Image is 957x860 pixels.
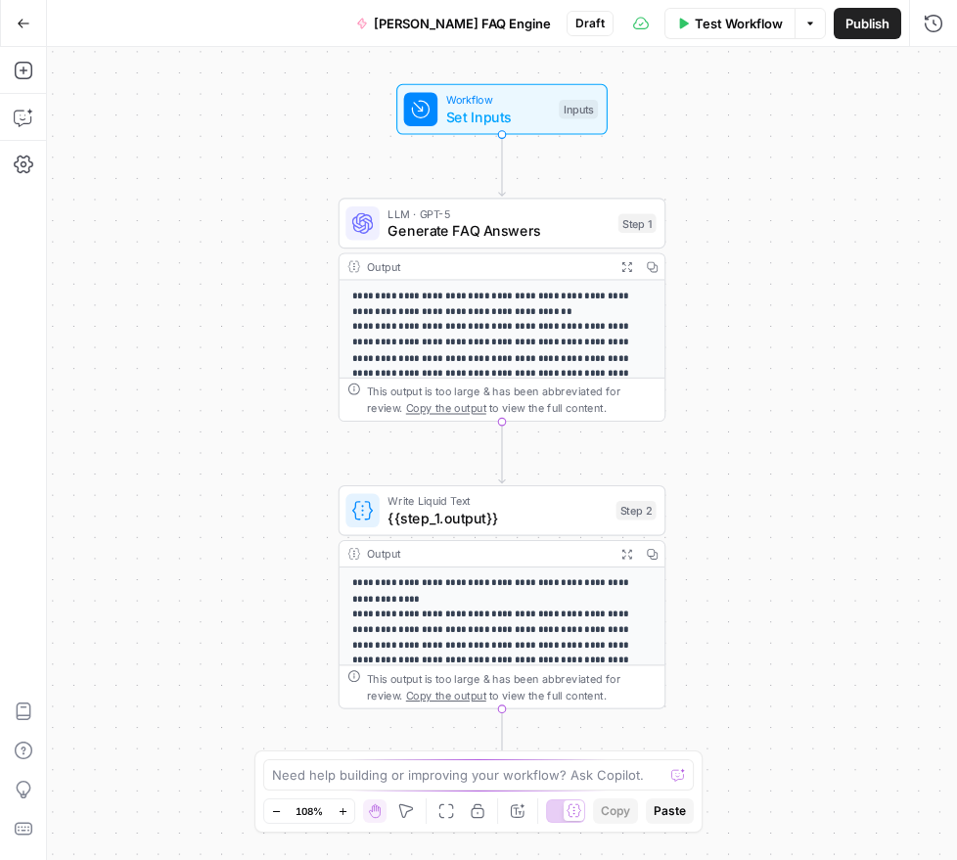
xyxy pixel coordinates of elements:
button: Copy [593,798,638,824]
div: WorkflowSet InputsInputs [339,84,666,135]
span: {{step_1.output}} [387,508,607,529]
span: Test Workflow [695,14,783,33]
g: Edge from start to step_1 [499,135,505,197]
div: Step 2 [616,501,657,520]
span: Generate FAQ Answers [387,220,610,242]
span: Draft [575,15,605,32]
span: Workflow [446,91,551,108]
span: LLM · GPT-5 [387,205,610,222]
g: Edge from step_2 to end [499,709,505,771]
div: This output is too large & has been abbreviated for review. to view the full content. [367,383,657,417]
span: Copy [601,802,630,820]
div: Inputs [559,100,598,118]
div: This output is too large & has been abbreviated for review. to view the full content. [367,670,657,704]
span: Write Liquid Text [387,492,607,509]
button: [PERSON_NAME] FAQ Engine [344,8,563,39]
span: 108% [296,803,323,819]
span: [PERSON_NAME] FAQ Engine [374,14,551,33]
span: Paste [654,802,686,820]
div: Output [367,258,608,275]
button: Publish [834,8,901,39]
g: Edge from step_1 to step_2 [499,422,505,483]
div: Output [367,545,608,562]
span: Copy the output [406,402,486,415]
span: Copy the output [406,689,486,702]
span: Publish [845,14,889,33]
span: Set Inputs [446,106,551,127]
button: Test Workflow [664,8,795,39]
div: Step 1 [618,214,657,233]
button: Paste [646,798,694,824]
